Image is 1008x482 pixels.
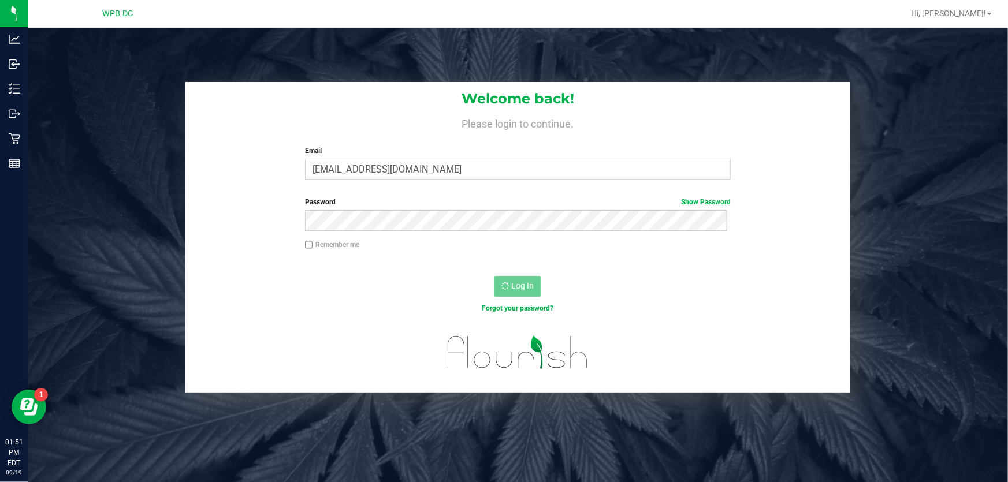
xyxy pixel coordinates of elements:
[5,468,23,477] p: 09/19
[494,276,541,297] button: Log In
[5,437,23,468] p: 01:51 PM EDT
[185,115,850,129] h4: Please login to continue.
[305,145,731,156] label: Email
[305,241,313,249] input: Remember me
[103,9,133,18] span: WPB DC
[9,83,20,95] inline-svg: Inventory
[9,58,20,70] inline-svg: Inbound
[34,388,48,402] iframe: Resource center unread badge
[9,108,20,119] inline-svg: Outbound
[12,390,46,424] iframe: Resource center
[305,240,359,250] label: Remember me
[482,304,553,312] a: Forgot your password?
[9,133,20,144] inline-svg: Retail
[305,198,336,206] span: Password
[681,198,731,206] a: Show Password
[911,9,986,18] span: Hi, [PERSON_NAME]!
[9,158,20,169] inline-svg: Reports
[511,281,534,290] span: Log In
[185,91,850,106] h1: Welcome back!
[435,326,601,379] img: flourish_logo.svg
[9,33,20,45] inline-svg: Analytics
